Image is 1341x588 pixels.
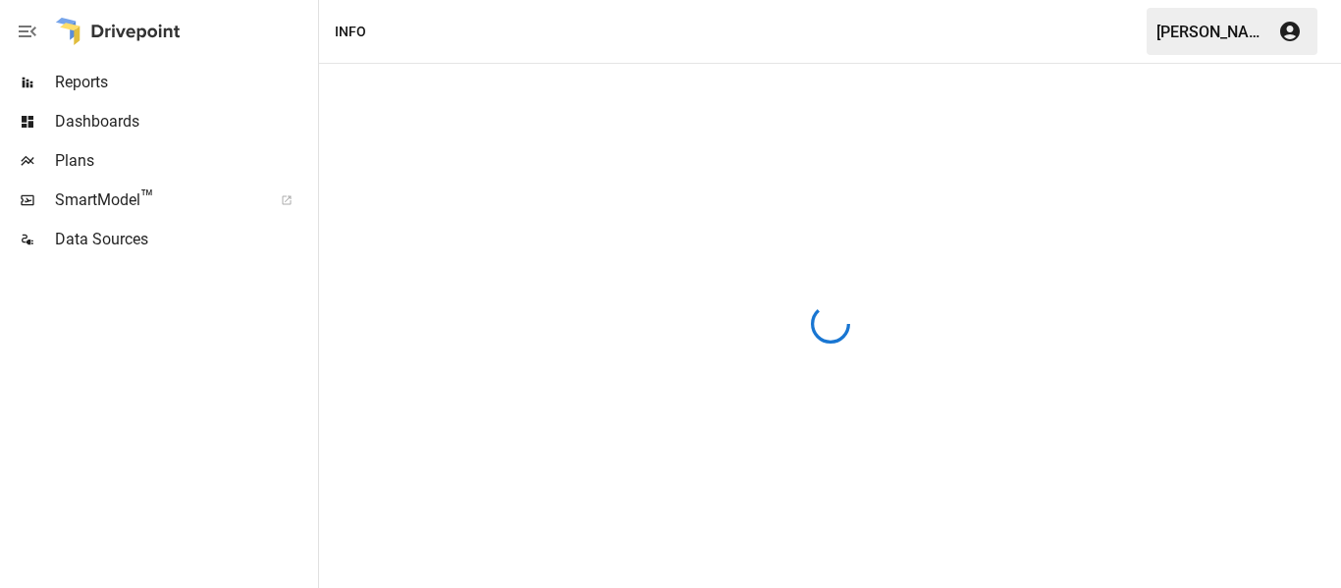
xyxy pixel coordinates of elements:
span: ™ [140,186,154,210]
div: [PERSON_NAME] [1156,23,1266,41]
span: Reports [55,71,314,94]
span: SmartModel [55,188,259,212]
span: Dashboards [55,110,314,134]
span: Plans [55,149,314,173]
span: Data Sources [55,228,314,251]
